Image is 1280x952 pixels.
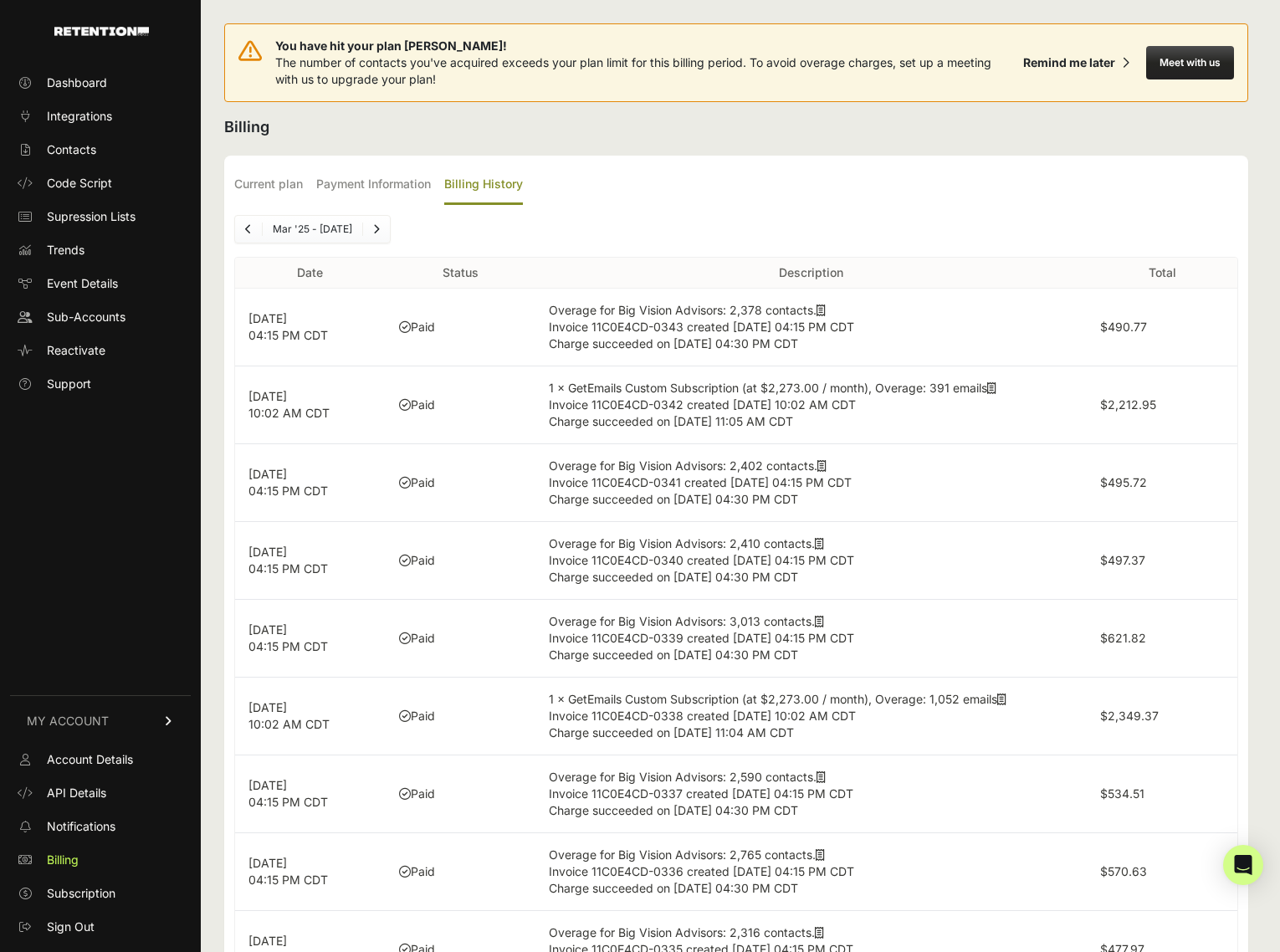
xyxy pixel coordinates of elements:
a: API Details [10,780,191,806]
span: Sign Out [47,919,95,935]
td: Paid [386,289,536,366]
span: Code Script [47,175,112,192]
a: Contacts [10,136,191,163]
a: Supression Lists [10,203,191,230]
span: Support [47,376,91,392]
span: Sub-Accounts [47,309,125,325]
label: Payment Information [316,166,431,205]
td: Paid [386,600,536,678]
td: Paid [386,522,536,600]
img: Retention.com [54,27,149,36]
span: Contacts [47,141,96,158]
div: Open Intercom Messenger [1223,845,1263,885]
span: Charge succeeded on [DATE] 11:04 AM CDT [549,725,794,740]
p: [DATE] 04:15 PM CDT [248,466,372,499]
span: Invoice 11C0E4CD-0340 created [DATE] 04:15 PM CDT [549,553,854,567]
span: Invoice 11C0E4CD-0336 created [DATE] 04:15 PM CDT [549,864,854,878]
label: $497.37 [1100,553,1145,567]
p: [DATE] 10:02 AM CDT [248,699,372,733]
span: Invoice 11C0E4CD-0339 created [DATE] 04:15 PM CDT [549,631,854,645]
th: Date [235,258,386,289]
td: Paid [386,444,536,522]
span: MY ACCOUNT [27,713,109,729]
span: Reactivate [47,342,105,359]
a: Support [10,371,191,397]
span: Dashboard [47,74,107,91]
h2: Billing [224,115,1248,139]
span: Integrations [47,108,112,125]
button: Meet with us [1146,46,1234,79]
p: [DATE] 04:15 PM CDT [248,622,372,655]
p: [DATE] 04:15 PM CDT [248,777,372,811]
span: Subscription [47,885,115,902]
p: [DATE] 04:15 PM CDT [248,544,372,577]
span: Notifications [47,818,115,835]
td: Overage for Big Vision Advisors: 2,378 contacts. [535,289,1087,366]
span: Charge succeeded on [DATE] 04:30 PM CDT [549,881,798,895]
label: $2,349.37 [1100,709,1159,723]
td: Paid [386,678,536,755]
span: Event Details [47,275,118,292]
span: You have hit your plan [PERSON_NAME]! [275,38,1016,54]
td: Overage for Big Vision Advisors: 2,410 contacts. [535,522,1087,600]
label: $534.51 [1100,786,1144,801]
a: Code Script [10,170,191,197]
label: $495.72 [1100,475,1147,489]
a: Account Details [10,746,191,773]
span: Trends [47,242,84,258]
button: Remind me later [1016,48,1136,78]
a: Sub-Accounts [10,304,191,330]
label: $570.63 [1100,864,1147,878]
span: API Details [47,785,106,801]
label: $621.82 [1100,631,1146,645]
span: Account Details [47,751,133,768]
label: $490.77 [1100,320,1147,334]
span: Charge succeeded on [DATE] 04:30 PM CDT [549,336,798,351]
a: Next [363,216,390,243]
span: Charge succeeded on [DATE] 04:30 PM CDT [549,570,798,584]
th: Status [386,258,536,289]
span: Billing [47,852,79,868]
span: Invoice 11C0E4CD-0337 created [DATE] 04:15 PM CDT [549,786,853,801]
td: Paid [386,366,536,444]
a: Subscription [10,880,191,907]
span: Charge succeeded on [DATE] 04:30 PM CDT [549,492,798,506]
span: The number of contacts you've acquired exceeds your plan limit for this billing period. To avoid ... [275,55,991,86]
a: Integrations [10,103,191,130]
span: Invoice 11C0E4CD-0341 created [DATE] 04:15 PM CDT [549,475,852,489]
th: Total [1087,258,1237,289]
span: Charge succeeded on [DATE] 04:30 PM CDT [549,647,798,662]
span: Charge succeeded on [DATE] 11:05 AM CDT [549,414,793,428]
a: Previous [235,216,262,243]
a: Sign Out [10,914,191,940]
a: Trends [10,237,191,264]
td: Overage for Big Vision Advisors: 2,765 contacts. [535,833,1087,911]
span: Invoice 11C0E4CD-0342 created [DATE] 10:02 AM CDT [549,397,856,412]
a: Dashboard [10,69,191,96]
th: Description [535,258,1087,289]
span: Invoice 11C0E4CD-0338 created [DATE] 10:02 AM CDT [549,709,856,723]
p: [DATE] 04:15 PM CDT [248,855,372,888]
span: Invoice 11C0E4CD-0343 created [DATE] 04:15 PM CDT [549,320,854,334]
td: Paid [386,755,536,833]
span: Charge succeeded on [DATE] 04:30 PM CDT [549,803,798,817]
div: Remind me later [1023,54,1115,71]
a: Notifications [10,813,191,840]
a: Event Details [10,270,191,297]
td: Overage for Big Vision Advisors: 2,402 contacts. [535,444,1087,522]
td: 1 × GetEmails Custom Subscription (at $2,273.00 / month), Overage: 1,052 emails [535,678,1087,755]
label: $2,212.95 [1100,397,1156,412]
td: 1 × GetEmails Custom Subscription (at $2,273.00 / month), Overage: 391 emails [535,366,1087,444]
a: Billing [10,847,191,873]
p: [DATE] 04:15 PM CDT [248,310,372,344]
label: Current plan [234,166,303,205]
span: Supression Lists [47,208,136,225]
td: Overage for Big Vision Advisors: 2,590 contacts. [535,755,1087,833]
td: Paid [386,833,536,911]
p: [DATE] 10:02 AM CDT [248,388,372,422]
td: Overage for Big Vision Advisors: 3,013 contacts. [535,600,1087,678]
li: Mar '25 - [DATE] [262,223,362,236]
a: Reactivate [10,337,191,364]
label: Billing History [444,166,523,205]
a: MY ACCOUNT [10,695,191,746]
